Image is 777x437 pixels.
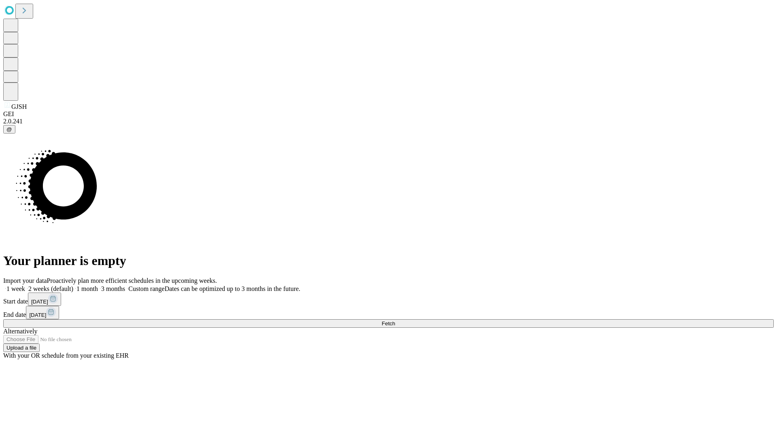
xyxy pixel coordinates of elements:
span: Import your data [3,277,47,284]
h1: Your planner is empty [3,253,774,268]
span: Fetch [382,320,395,327]
span: Proactively plan more efficient schedules in the upcoming weeks. [47,277,217,284]
div: End date [3,306,774,319]
span: Dates can be optimized up to 3 months in the future. [165,285,300,292]
span: With your OR schedule from your existing EHR [3,352,129,359]
span: @ [6,126,12,132]
span: GJSH [11,103,27,110]
span: 2 weeks (default) [28,285,73,292]
span: Alternatively [3,328,37,335]
div: GEI [3,110,774,118]
span: Custom range [128,285,164,292]
button: Fetch [3,319,774,328]
button: Upload a file [3,344,40,352]
button: [DATE] [28,293,61,306]
span: 1 month [76,285,98,292]
span: 3 months [101,285,125,292]
span: 1 week [6,285,25,292]
button: @ [3,125,15,134]
div: Start date [3,293,774,306]
span: [DATE] [29,312,46,318]
span: [DATE] [31,299,48,305]
div: 2.0.241 [3,118,774,125]
button: [DATE] [26,306,59,319]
